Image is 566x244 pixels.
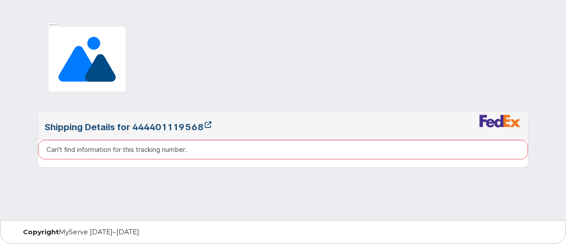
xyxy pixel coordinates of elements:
img: Image placeholder [45,23,130,96]
strong: Copyright [23,228,59,236]
img: fedex-bc01427081be8802e1fb5a1adb1132915e58a0589d7a9405a0dcbe1127be6add.png [479,114,521,128]
div: MyServe [DATE]–[DATE] [16,229,194,236]
a: Shipping Details for 444401119568 [45,122,211,132]
p: Can't find information for this tracking number. [46,145,187,154]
